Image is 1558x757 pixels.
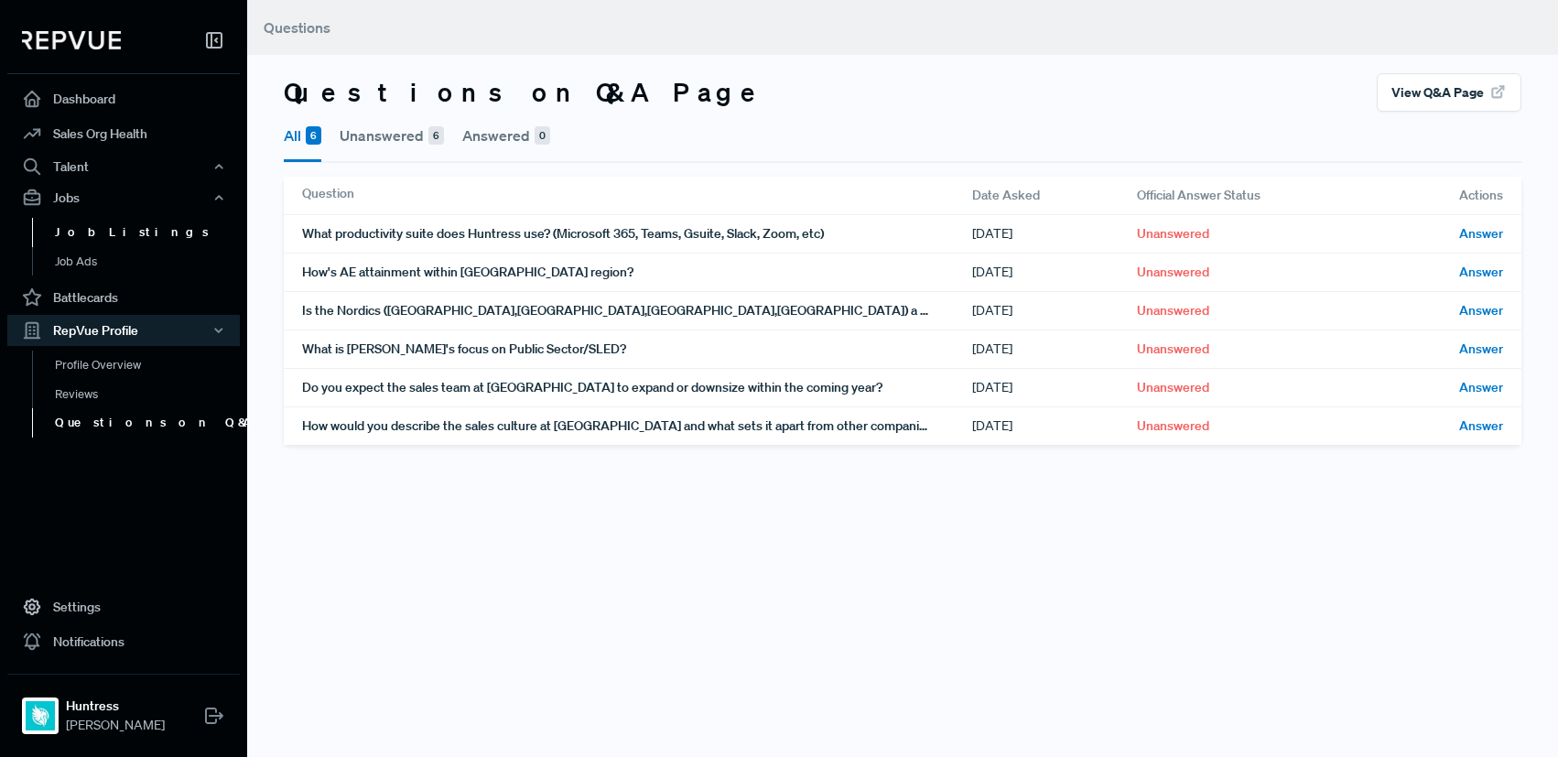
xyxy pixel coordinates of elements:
[7,151,240,182] button: Talent
[1377,81,1521,100] a: View Q&A Page
[7,315,240,346] button: RepVue Profile
[972,177,1137,214] div: Date Asked
[428,126,444,145] span: 6
[7,589,240,624] a: Settings
[302,177,972,214] div: Question
[306,126,321,145] span: 6
[22,31,121,49] img: RepVue
[7,280,240,315] a: Battlecards
[972,292,1137,330] div: [DATE]
[7,81,240,116] a: Dashboard
[1137,224,1209,243] span: Unanswered
[972,215,1137,253] div: [DATE]
[1137,177,1357,214] div: Official Answer Status
[32,408,265,438] a: Questions on Q&A
[1459,378,1503,397] span: Answer
[302,292,972,330] div: Is the Nordics ([GEOGRAPHIC_DATA],[GEOGRAPHIC_DATA],[GEOGRAPHIC_DATA],[GEOGRAPHIC_DATA]) a strong...
[340,112,444,159] button: Unanswered
[1459,224,1503,243] span: Answer
[26,701,55,730] img: Huntress
[32,247,265,276] a: Job Ads
[462,112,550,159] button: Answered
[302,215,972,253] div: What productivity suite does Huntress use? (Microsoft 365, Teams, Gsuite, Slack, Zoom, etc)
[284,77,767,108] h3: Questions on Q&A Page
[1137,416,1209,436] span: Unanswered
[972,407,1137,445] div: [DATE]
[972,330,1137,368] div: [DATE]
[1137,301,1209,320] span: Unanswered
[535,126,550,145] span: 0
[1459,263,1503,282] span: Answer
[302,369,972,406] div: Do you expect the sales team at [GEOGRAPHIC_DATA] to expand or downsize within the coming year?
[32,351,265,380] a: Profile Overview
[66,716,165,735] span: [PERSON_NAME]
[66,697,165,716] strong: Huntress
[32,380,265,409] a: Reviews
[7,182,240,213] button: Jobs
[7,674,240,742] a: HuntressHuntress[PERSON_NAME]
[7,624,240,659] a: Notifications
[302,330,972,368] div: What is [PERSON_NAME]'s focus on Public Sector/SLED?
[7,116,240,151] a: Sales Org Health
[972,369,1137,406] div: [DATE]
[32,218,265,247] a: Job Listings
[1137,263,1209,282] span: Unanswered
[1459,416,1503,436] span: Answer
[302,254,972,291] div: How's AE attainment within [GEOGRAPHIC_DATA] region?
[1459,301,1503,320] span: Answer
[1137,378,1209,397] span: Unanswered
[1459,340,1503,359] span: Answer
[972,254,1137,291] div: [DATE]
[264,18,330,37] span: Questions
[1357,177,1503,214] div: Actions
[302,407,972,445] div: How would you describe the sales culture at [GEOGRAPHIC_DATA] and what sets it apart from other c...
[1137,340,1209,359] span: Unanswered
[1377,73,1521,112] button: View Q&A Page
[284,112,321,162] button: All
